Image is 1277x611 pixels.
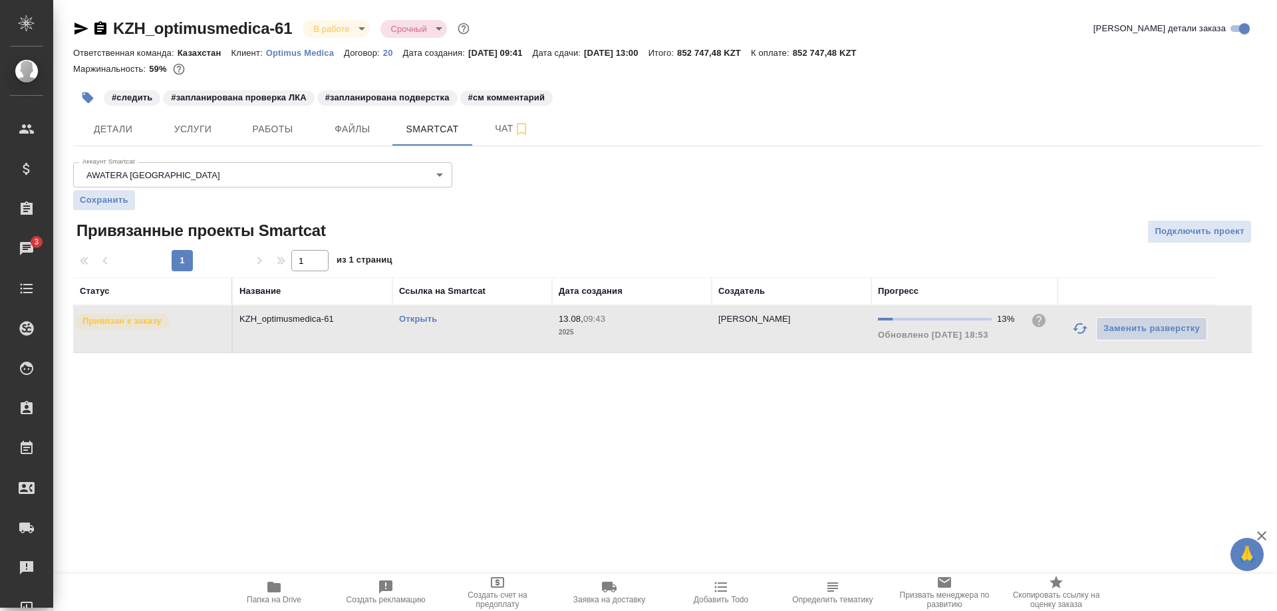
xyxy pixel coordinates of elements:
p: #запланирована подверстка [325,91,450,104]
button: Доп статусы указывают на важность/срочность заказа [455,20,472,37]
p: #следить [112,91,152,104]
p: Казахстан [178,48,231,58]
p: #см комментарий [468,91,545,104]
span: Smartcat [400,121,464,138]
span: запланирована подверстка [316,91,459,102]
p: #запланирована проверка ЛКА [171,91,306,104]
p: Привязан к заказу [82,314,162,328]
span: 🙏 [1236,541,1258,568]
button: Обновить прогресс [1064,312,1096,344]
p: [DATE] 09:41 [468,48,533,58]
span: Услуги [161,121,225,138]
span: Привязанные проекты Smartcat [73,220,326,241]
button: Скопировать ссылку для ЯМессенджера [73,21,89,37]
p: Клиент: [231,48,265,58]
div: Название [239,285,281,298]
button: 🙏 [1230,538,1264,571]
button: В работе [309,23,353,35]
p: Договор: [344,48,383,58]
div: Ссылка на Smartcat [399,285,486,298]
div: 13% [997,312,1020,326]
span: Детали [81,121,145,138]
span: Файлы [321,121,384,138]
span: из 1 страниц [337,252,392,271]
span: Работы [241,121,305,138]
div: Статус [80,285,110,298]
button: Скопировать ссылку [92,21,108,37]
div: Прогресс [878,285,919,298]
a: KZH_optimusmedica-61 [113,19,292,37]
p: 20 [383,48,403,58]
a: Открыть [399,314,437,324]
div: В работе [380,20,447,38]
button: Подключить проект [1147,220,1252,243]
span: Обновлено [DATE] 18:53 [878,330,988,340]
p: [DATE] 13:00 [584,48,648,58]
p: [PERSON_NAME] [718,314,791,324]
a: 3 [3,232,50,265]
button: AWATERA [GEOGRAPHIC_DATA] [82,170,224,181]
span: Заменить разверстку [1103,321,1200,336]
p: 852 747,48 KZT [677,48,751,58]
span: Подключить проект [1155,224,1244,239]
p: Маржинальность: [73,64,149,74]
a: 20 [383,47,403,58]
button: Заменить разверстку [1096,317,1207,340]
span: [PERSON_NAME] детали заказа [1093,22,1226,35]
div: Создатель [718,285,765,298]
span: 3 [26,235,47,249]
span: следить [102,91,162,102]
span: Сохранить [80,193,128,207]
button: Сохранить [73,190,135,210]
svg: Подписаться [513,121,529,137]
div: В работе [303,20,369,38]
p: Дата создания: [403,48,468,58]
div: AWATERA [GEOGRAPHIC_DATA] [73,162,452,187]
p: Итого: [648,48,677,58]
p: 59% [149,64,170,74]
div: Дата создания [559,285,623,298]
p: 13.08, [559,314,583,324]
p: 852 747,48 KZT [793,48,867,58]
p: 2025 [559,326,705,339]
p: К оплате: [751,48,793,58]
span: Чат [480,120,544,137]
a: Optimus Medica [266,47,344,58]
p: Дата сдачи: [533,48,584,58]
p: Optimus Medica [266,48,344,58]
button: Срочный [387,23,431,35]
p: 09:43 [583,314,605,324]
p: KZH_optimusmedica-61 [239,312,386,326]
button: Добавить тэг [73,83,102,112]
p: Ответственная команда: [73,48,178,58]
button: 46722.42 RUB; [170,61,188,78]
span: см комментарий [459,91,554,102]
